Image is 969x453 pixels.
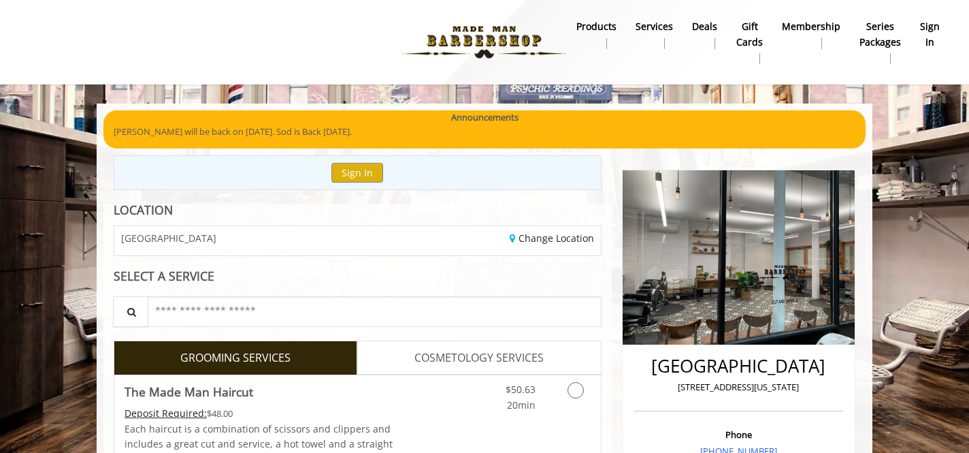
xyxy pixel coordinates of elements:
[507,399,536,411] span: 20min
[692,19,717,34] b: Deals
[125,407,207,420] span: This service needs some Advance to be paid before we block your appointment
[683,17,727,52] a: DealsDeals
[451,110,519,125] b: Announcements
[636,19,673,34] b: Services
[910,17,949,52] a: sign insign in
[121,233,216,243] span: [GEOGRAPHIC_DATA]
[114,125,855,139] p: [PERSON_NAME] will be back on [DATE]. Sod is Back [DATE].
[114,202,173,218] b: LOCATION
[113,296,148,327] button: Service Search
[772,17,850,52] a: MembershipMembership
[414,349,544,367] span: COSMETOLOGY SERVICES
[125,382,253,401] b: The Made Man Haircut
[626,17,683,52] a: ServicesServices
[180,349,291,367] span: GROOMING SERVICES
[859,19,901,50] b: Series packages
[510,232,594,245] a: Change Location
[727,17,772,67] a: Gift cardsgift cards
[782,19,840,34] b: Membership
[920,19,940,50] b: sign in
[638,380,840,394] p: [STREET_ADDRESS][US_STATE]
[638,356,840,376] h2: [GEOGRAPHIC_DATA]
[506,383,536,396] span: $50.63
[331,163,383,183] button: Sign In
[576,19,617,34] b: products
[125,406,398,421] div: $48.00
[638,430,840,439] h3: Phone
[114,270,602,283] div: SELECT A SERVICE
[850,17,910,67] a: Series packagesSeries packages
[567,17,626,52] a: Productsproducts
[736,19,763,50] b: gift cards
[391,5,578,80] img: Made Man Barbershop logo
